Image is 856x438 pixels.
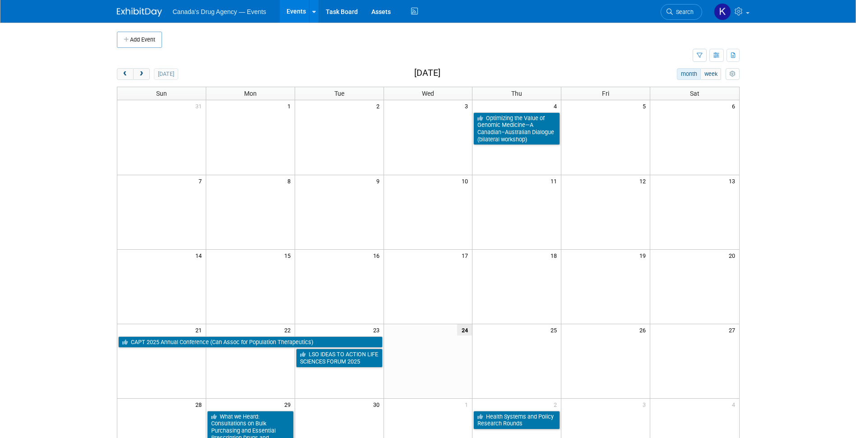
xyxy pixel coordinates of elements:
[642,399,650,410] span: 3
[553,399,561,410] span: 2
[464,100,472,112] span: 3
[372,324,384,335] span: 23
[414,68,440,78] h2: [DATE]
[642,100,650,112] span: 5
[117,68,134,80] button: prev
[661,4,702,20] a: Search
[422,90,434,97] span: Wed
[464,399,472,410] span: 1
[283,324,295,335] span: 22
[730,71,736,77] i: Personalize Calendar
[700,68,721,80] button: week
[677,68,701,80] button: month
[461,250,472,261] span: 17
[639,175,650,186] span: 12
[118,336,383,348] a: CAPT 2025 Annual Conference (Can Assoc for Population Therapeutics)
[457,324,472,335] span: 24
[198,175,206,186] span: 7
[602,90,609,97] span: Fri
[639,324,650,335] span: 26
[550,175,561,186] span: 11
[173,8,266,15] span: Canada's Drug Agency — Events
[639,250,650,261] span: 19
[117,8,162,17] img: ExhibitDay
[375,175,384,186] span: 9
[461,175,472,186] span: 10
[154,68,178,80] button: [DATE]
[728,175,739,186] span: 13
[287,100,295,112] span: 1
[194,250,206,261] span: 14
[244,90,257,97] span: Mon
[194,324,206,335] span: 21
[372,399,384,410] span: 30
[731,399,739,410] span: 4
[375,100,384,112] span: 2
[334,90,344,97] span: Tue
[553,100,561,112] span: 4
[287,175,295,186] span: 8
[117,32,162,48] button: Add Event
[283,399,295,410] span: 29
[690,90,699,97] span: Sat
[194,399,206,410] span: 28
[550,324,561,335] span: 25
[511,90,522,97] span: Thu
[728,250,739,261] span: 20
[550,250,561,261] span: 18
[473,411,560,429] a: Health Systems and Policy Research Rounds
[194,100,206,112] span: 31
[726,68,739,80] button: myCustomButton
[283,250,295,261] span: 15
[673,9,694,15] span: Search
[731,100,739,112] span: 6
[714,3,731,20] img: Kristen Trevisan
[473,112,560,145] a: Optimizing the Value of Genomic Medicine—A Canadian–Australian Dialogue (bilateral workshop)
[728,324,739,335] span: 27
[133,68,150,80] button: next
[296,349,383,367] a: LSO IDEAS TO ACTION LIFE SCIENCES FORUM 2025
[156,90,167,97] span: Sun
[372,250,384,261] span: 16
